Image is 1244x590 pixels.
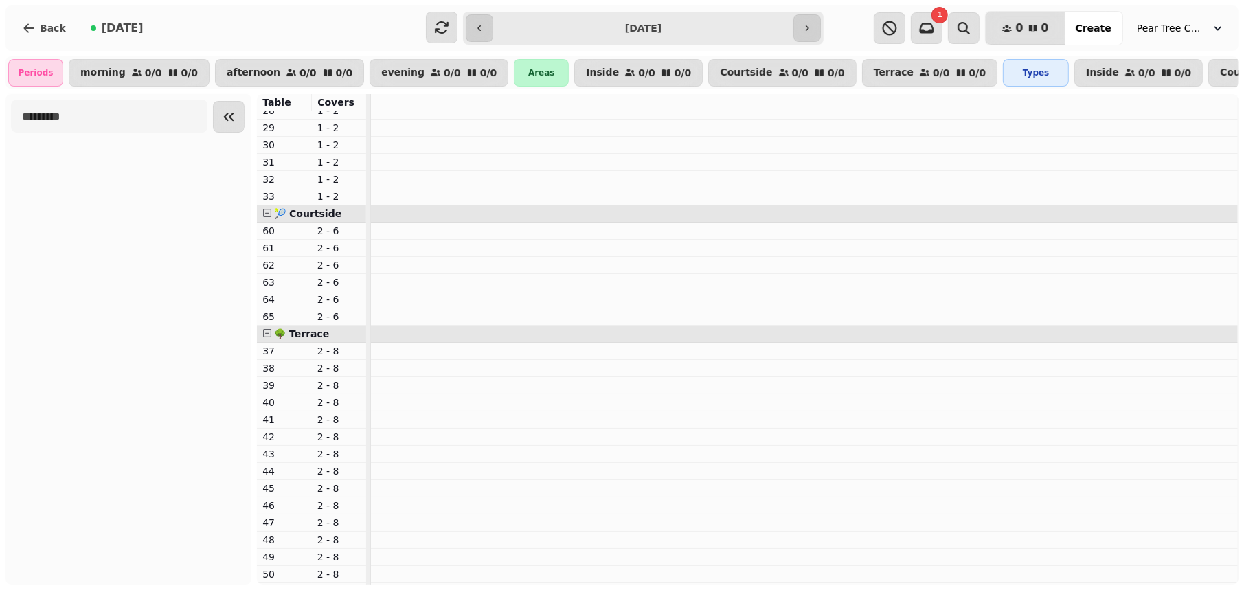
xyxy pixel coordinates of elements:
p: Courtside [720,67,772,78]
p: 2 - 8 [317,481,361,495]
span: 🌳 Terrace [274,328,329,339]
p: 1 - 2 [317,121,361,135]
p: 2 - 6 [317,258,361,272]
p: 2 - 6 [317,241,361,255]
p: 41 [262,413,306,427]
span: Create [1076,23,1111,33]
p: 0 / 0 [969,68,986,78]
p: afternoon [227,67,280,78]
span: Covers [317,97,354,108]
p: 0 / 0 [444,68,461,78]
span: Pear Tree Cafe ([GEOGRAPHIC_DATA]) [1137,21,1206,35]
button: afternoon0/00/0 [215,59,364,87]
span: 🎾 Courtside [274,208,341,219]
p: 64 [262,293,306,306]
p: 44 [262,464,306,478]
p: 0 / 0 [145,68,162,78]
p: 1 - 2 [317,138,361,152]
p: 60 [262,224,306,238]
p: 2 - 8 [317,499,361,512]
p: 0 / 0 [480,68,497,78]
p: 1 - 2 [317,172,361,186]
p: 0 / 0 [828,68,845,78]
p: 62 [262,258,306,272]
p: 61 [262,241,306,255]
p: 1 - 2 [317,190,361,203]
p: 2 - 8 [317,344,361,358]
span: 0 [1015,23,1023,34]
p: Terrace [874,67,914,78]
p: 49 [262,550,306,564]
button: [DATE] [80,12,155,45]
p: 2 - 8 [317,464,361,478]
button: evening0/00/0 [370,59,508,87]
button: 00 [986,12,1065,45]
button: Inside0/00/0 [1074,59,1203,87]
p: 0 / 0 [336,68,353,78]
p: 0 / 0 [638,68,655,78]
button: Create [1065,12,1122,45]
span: [DATE] [102,23,144,34]
p: Inside [1086,67,1119,78]
button: Courtside0/00/0 [708,59,856,87]
p: 2 - 8 [317,567,361,581]
p: 47 [262,516,306,530]
p: 32 [262,172,306,186]
div: Areas [514,59,569,87]
p: 46 [262,499,306,512]
span: 0 [1041,23,1049,34]
p: Inside [586,67,619,78]
p: evening [381,67,425,78]
p: 2 - 6 [317,275,361,289]
button: Inside0/00/0 [574,59,703,87]
p: 50 [262,567,306,581]
p: 2 - 8 [317,550,361,564]
p: 43 [262,447,306,461]
p: 2 - 6 [317,310,361,324]
button: morning0/00/0 [69,59,210,87]
span: 1 [938,12,942,19]
p: 33 [262,190,306,203]
button: Pear Tree Cafe ([GEOGRAPHIC_DATA]) [1129,16,1233,41]
p: 40 [262,396,306,409]
p: 0 / 0 [1175,68,1192,78]
p: 0 / 0 [792,68,809,78]
p: 29 [262,121,306,135]
span: Back [40,23,66,33]
p: 65 [262,310,306,324]
button: Back [11,12,77,45]
p: 42 [262,430,306,444]
p: 2 - 8 [317,361,361,375]
p: 0 / 0 [675,68,692,78]
p: 0 / 0 [181,68,199,78]
p: 45 [262,481,306,495]
p: 2 - 8 [317,396,361,409]
p: 30 [262,138,306,152]
p: 63 [262,275,306,289]
p: 31 [262,155,306,169]
p: 2 - 8 [317,413,361,427]
button: Terrace0/00/0 [862,59,998,87]
p: morning [80,67,126,78]
p: 2 - 8 [317,447,361,461]
p: 2 - 8 [317,430,361,444]
button: Collapse sidebar [213,101,245,133]
p: 2 - 8 [317,516,361,530]
div: Periods [8,59,63,87]
p: 2 - 8 [317,378,361,392]
p: 48 [262,533,306,547]
p: 37 [262,344,306,358]
p: 0 / 0 [1138,68,1155,78]
p: 2 - 6 [317,224,361,238]
p: 38 [262,361,306,375]
p: 2 - 8 [317,533,361,547]
span: Table [262,97,291,108]
div: Types [1003,59,1069,87]
p: 0 / 0 [933,68,950,78]
p: 2 - 6 [317,293,361,306]
p: 0 / 0 [299,68,317,78]
p: 1 - 2 [317,155,361,169]
p: 39 [262,378,306,392]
